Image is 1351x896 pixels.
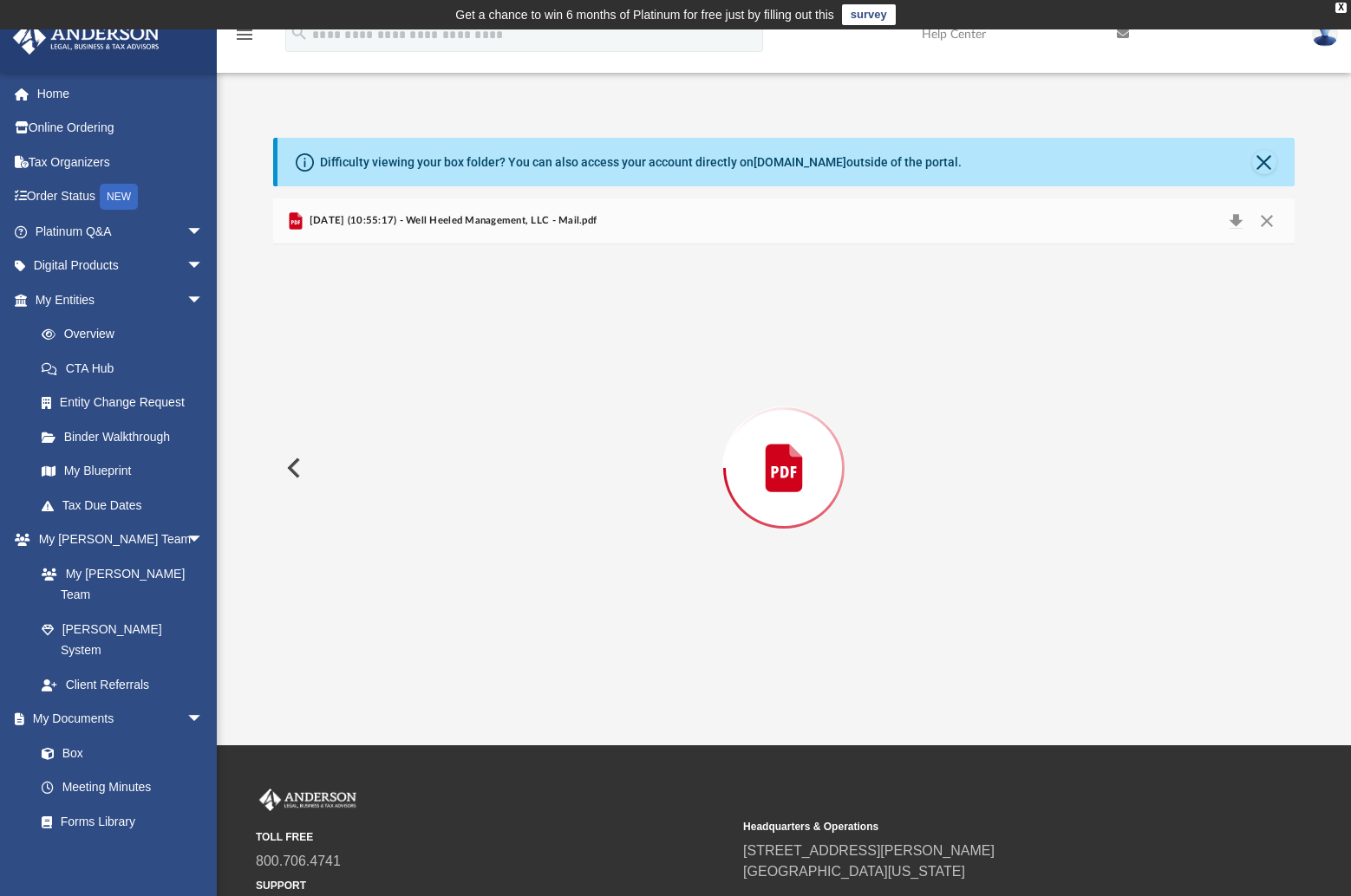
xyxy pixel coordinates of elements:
a: Forms Library [24,804,212,839]
a: Digital Productsarrow_drop_down [12,249,230,283]
a: [DOMAIN_NAME] [754,155,846,169]
a: menu [234,33,255,45]
a: My Blueprint [24,454,221,489]
a: My Documentsarrow_drop_down [12,702,221,737]
div: close [1335,3,1347,13]
div: NEW [100,184,138,210]
button: Close [1252,150,1276,174]
a: Tax Due Dates [24,488,230,523]
span: [DATE] (10:55:17) - Well Heeled Management, LLC - Mail.pdf [306,213,597,229]
small: TOLL FREE [256,829,731,845]
a: Client Referrals [24,667,221,702]
a: [PERSON_NAME] System [24,612,221,667]
small: Headquarters & Operations [743,819,1218,834]
a: My [PERSON_NAME] Teamarrow_drop_down [12,523,221,557]
a: Meeting Minutes [24,770,221,805]
a: 800.706.4741 [256,854,341,868]
button: Download [1221,209,1252,233]
a: My [PERSON_NAME] Team [24,556,212,612]
img: Anderson Advisors Platinum Portal [8,21,165,55]
a: Platinum Q&Aarrow_drop_down [12,214,230,249]
a: Box [24,736,212,770]
img: User Pic [1312,22,1338,47]
button: Previous File [273,444,311,492]
a: Online Ordering [12,111,230,146]
a: Binder Walkthrough [24,419,230,454]
a: Entity Change Request [24,386,230,420]
button: Close [1251,209,1282,233]
div: Preview [273,198,1294,691]
a: [GEOGRAPHIC_DATA][US_STATE] [743,864,965,879]
div: Difficulty viewing your box folder? You can also access your account directly on outside of the p... [320,153,962,172]
i: menu [234,24,255,45]
img: Anderson Advisors Platinum Portal [256,789,360,811]
a: Overview [24,317,230,352]
a: Home [12,76,230,111]
a: [STREET_ADDRESS][PERSON_NAME] [743,843,995,858]
div: Get a chance to win 6 months of Platinum for free just by filling out this [455,4,834,25]
span: arrow_drop_down [186,249,221,284]
small: SUPPORT [256,878,731,893]
a: CTA Hub [24,351,230,386]
a: Order StatusNEW [12,179,230,215]
span: arrow_drop_down [186,523,221,558]
a: Tax Organizers [12,145,230,179]
span: arrow_drop_down [186,702,221,737]
a: My Entitiesarrow_drop_down [12,282,230,317]
a: survey [842,4,896,25]
span: arrow_drop_down [186,282,221,318]
i: search [290,23,309,42]
span: arrow_drop_down [186,214,221,250]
